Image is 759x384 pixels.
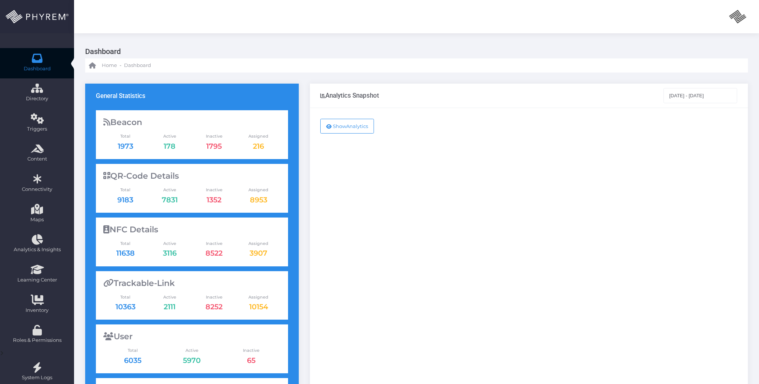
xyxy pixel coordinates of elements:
[250,195,267,204] a: 8953
[147,240,192,247] span: Active
[89,58,117,73] a: Home
[124,356,141,365] a: 6035
[5,337,69,344] span: Roles & Permissions
[333,123,346,129] span: Show
[24,65,51,73] span: Dashboard
[103,240,148,247] span: Total
[103,118,281,127] div: Beacon
[5,246,69,253] span: Analytics & Insights
[250,249,267,257] a: 3907
[103,279,281,288] div: Trackable-Link
[320,119,374,134] button: ShowAnalytics
[102,62,117,69] span: Home
[249,302,268,311] a: 10154
[103,171,281,181] div: QR-Code Details
[207,195,221,204] a: 1352
[253,142,264,151] a: 216
[320,92,379,99] div: Analytics Snapshot
[247,356,255,365] a: 65
[236,240,281,247] span: Assigned
[124,62,151,69] span: Dashboard
[103,294,148,300] span: Total
[663,88,738,103] input: Select Date Range
[163,249,177,257] a: 3116
[192,240,236,247] span: Inactive
[236,133,281,139] span: Assigned
[5,307,69,314] span: Inventory
[124,58,151,73] a: Dashboard
[103,347,163,354] span: Total
[85,44,742,58] h3: Dashboard
[205,302,223,311] a: 8252
[5,155,69,163] span: Content
[162,347,221,354] span: Active
[5,276,69,284] span: Learning Center
[164,302,175,311] a: 2111
[103,225,281,235] div: NFC Details
[103,187,148,193] span: Total
[205,249,223,257] a: 8522
[206,142,222,151] a: 1795
[147,187,192,193] span: Active
[5,186,69,193] span: Connectivity
[164,142,175,151] a: 178
[5,125,69,133] span: Triggers
[30,216,44,223] span: Maps
[183,356,201,365] a: 5970
[118,62,123,69] li: -
[116,302,136,311] a: 10363
[118,142,133,151] a: 1973
[192,187,236,193] span: Inactive
[221,347,281,354] span: Inactive
[147,294,192,300] span: Active
[96,92,146,100] h3: General Statistics
[5,374,69,381] span: System Logs
[103,332,281,341] div: User
[192,294,236,300] span: Inactive
[236,187,281,193] span: Assigned
[117,195,133,204] a: 9183
[5,95,69,102] span: Directory
[116,249,135,257] a: 11638
[192,133,236,139] span: Inactive
[236,294,281,300] span: Assigned
[162,195,178,204] a: 7831
[103,133,148,139] span: Total
[147,133,192,139] span: Active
